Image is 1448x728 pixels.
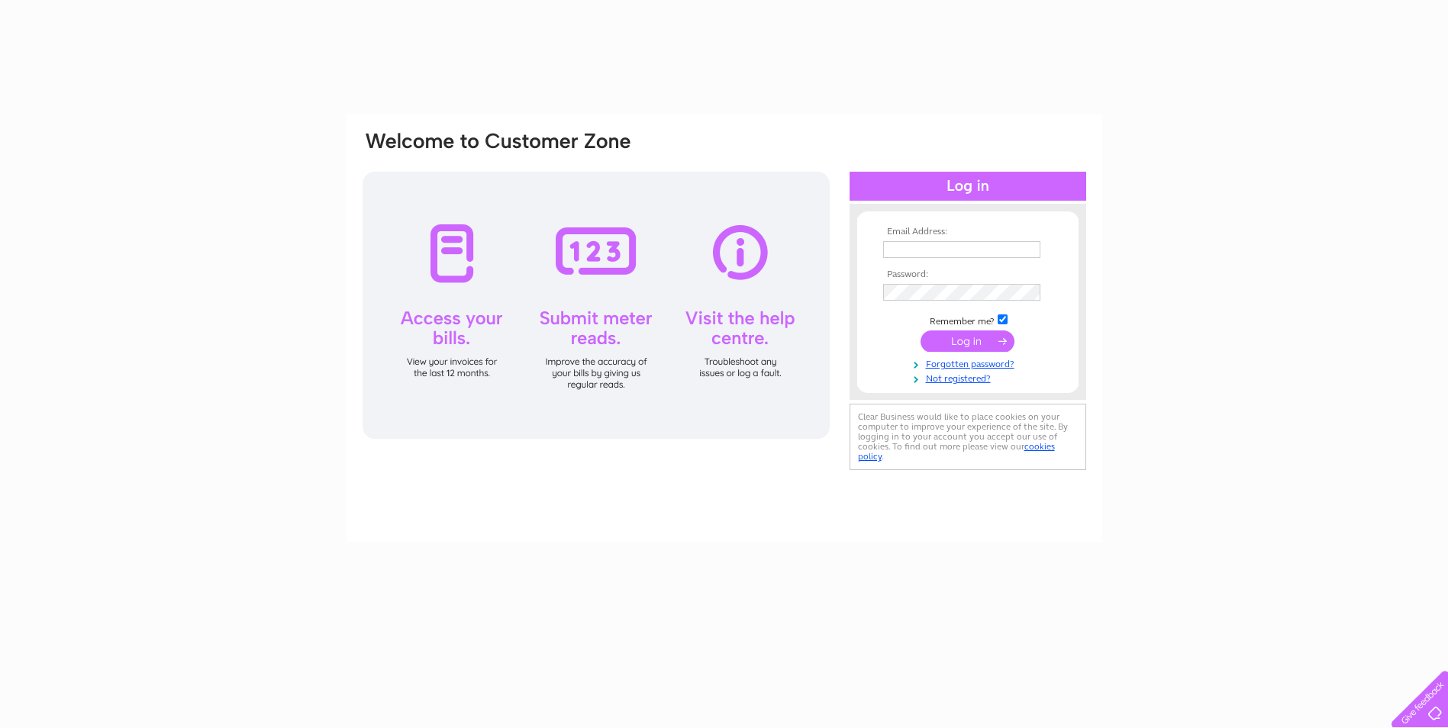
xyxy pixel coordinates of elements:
[921,330,1014,352] input: Submit
[850,404,1086,470] div: Clear Business would like to place cookies on your computer to improve your experience of the sit...
[858,441,1055,462] a: cookies policy
[879,312,1056,327] td: Remember me?
[879,269,1056,280] th: Password:
[879,227,1056,237] th: Email Address:
[883,356,1056,370] a: Forgotten password?
[883,370,1056,385] a: Not registered?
